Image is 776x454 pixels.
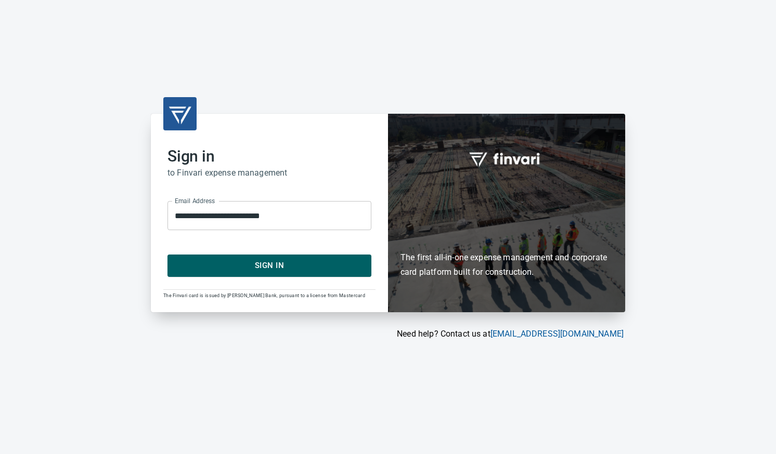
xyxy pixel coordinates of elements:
button: Sign In [167,255,371,276]
span: The Finvari card is issued by [PERSON_NAME] Bank, pursuant to a license from Mastercard [163,293,365,298]
h6: to Finvari expense management [167,166,371,180]
span: Sign In [179,259,360,272]
img: transparent_logo.png [167,101,192,126]
h6: The first all-in-one expense management and corporate card platform built for construction. [400,190,613,279]
h2: Sign in [167,147,371,166]
div: Finvari [388,114,625,312]
p: Need help? Contact us at [151,328,624,340]
img: fullword_logo_white.png [468,146,546,170]
a: [EMAIL_ADDRESS][DOMAIN_NAME] [490,329,624,339]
